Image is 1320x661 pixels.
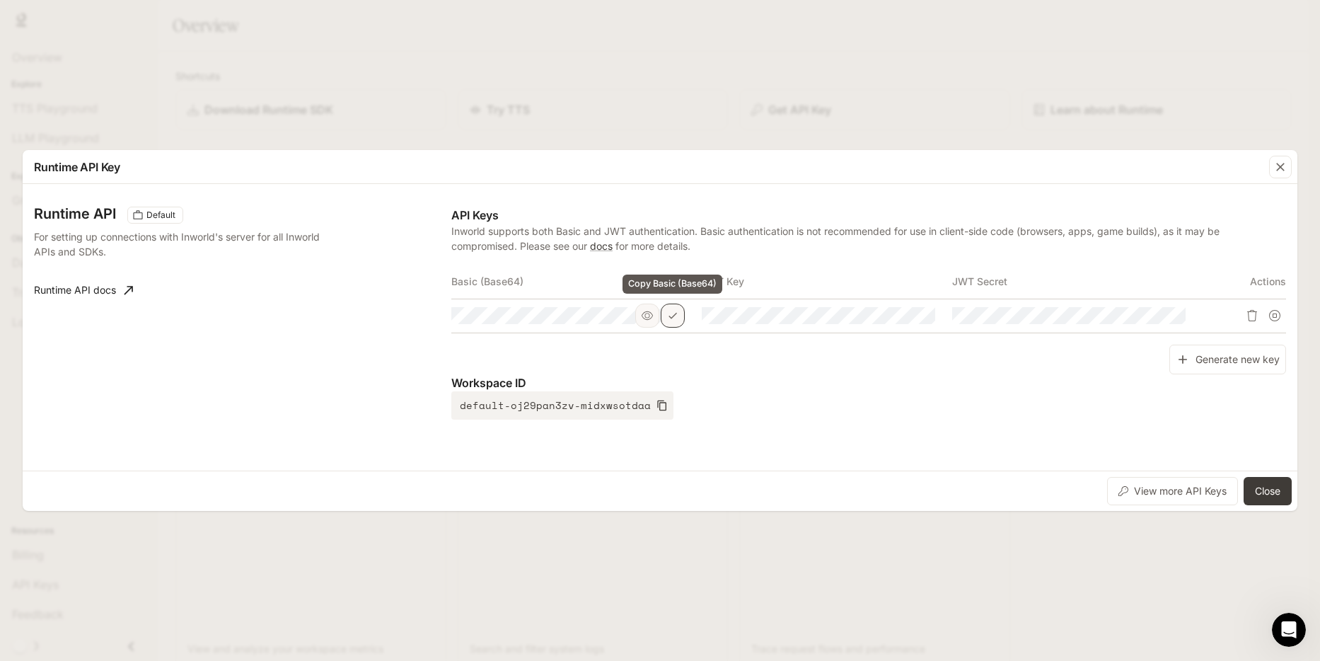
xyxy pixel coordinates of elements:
span: Default [141,209,181,222]
button: Close [1244,477,1292,505]
p: Inworld supports both Basic and JWT authentication. Basic authentication is not recommended for u... [451,224,1286,253]
h3: Runtime API [34,207,116,221]
button: View more API Keys [1107,477,1238,505]
a: Runtime API docs [28,276,139,304]
a: docs [590,240,613,252]
p: Workspace ID [451,374,1286,391]
div: These keys will apply to your current workspace only [127,207,183,224]
p: API Keys [451,207,1286,224]
div: Copy Basic (Base64) [623,275,722,294]
p: Runtime API Key [34,159,120,176]
iframe: Intercom live chat [1272,613,1306,647]
button: Suspend API key [1263,304,1286,327]
button: Delete API key [1241,304,1263,327]
th: JWT Key [702,265,952,299]
button: Generate new key [1169,345,1286,375]
th: Basic (Base64) [451,265,702,299]
button: Copy Basic (Base64) [661,304,685,328]
button: default-oj29pan3zv-midxwsotdaa [451,391,673,420]
th: JWT Secret [952,265,1203,299]
p: For setting up connections with Inworld's server for all Inworld APIs and SDKs. [34,229,338,259]
th: Actions [1203,265,1286,299]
